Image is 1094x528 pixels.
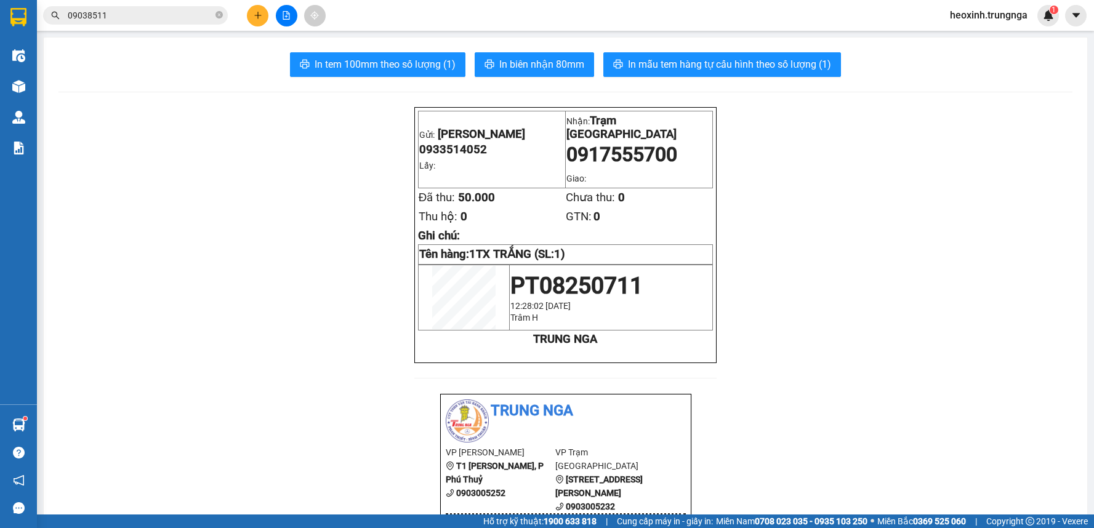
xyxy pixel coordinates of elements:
img: warehouse-icon [12,418,25,431]
span: Hỗ trợ kỹ thuật: [483,514,597,528]
span: search [51,11,60,20]
img: warehouse-icon [12,80,25,93]
span: | [975,514,977,528]
span: | [606,514,608,528]
span: Cung cấp máy in - giấy in: [617,514,713,528]
span: file-add [282,11,291,20]
span: 0 [461,210,467,223]
span: plus [254,11,262,20]
span: printer [300,59,310,71]
b: [STREET_ADDRESS][PERSON_NAME] [555,474,643,498]
strong: Tên hàng: [419,247,565,261]
button: file-add [276,5,297,26]
img: logo-vxr [10,8,26,26]
span: caret-down [1071,10,1082,21]
span: Giao: [566,174,586,183]
span: Đã thu: [419,191,455,204]
strong: 0369 525 060 [913,516,966,526]
span: aim [310,11,319,20]
span: message [13,502,25,514]
b: 0903005232 [566,502,615,511]
img: warehouse-icon [12,49,25,62]
strong: TRUNG NGA [533,332,597,346]
img: solution-icon [12,142,25,154]
span: ⚪️ [871,519,874,524]
span: Thu hộ: [419,210,457,223]
span: 0 [593,210,600,223]
span: printer [613,59,623,71]
li: VP [PERSON_NAME] [446,446,556,459]
strong: 1900 633 818 [544,516,597,526]
span: Trạm [GEOGRAPHIC_DATA] [566,114,677,141]
strong: 0708 023 035 - 0935 103 250 [755,516,867,526]
span: environment [446,462,454,470]
span: 1 [1052,6,1056,14]
img: logo.jpg [446,399,489,442]
span: 1TX TRẮNG (SL: [469,247,565,261]
li: VP Trạm [GEOGRAPHIC_DATA] [555,446,666,473]
button: printerIn mẫu tem hàng tự cấu hình theo số lượng (1) [603,52,841,77]
span: printer [485,59,494,71]
span: 0917555700 [566,143,677,166]
button: caret-down [1065,5,1087,26]
span: 50.000 [458,191,495,204]
button: plus [247,5,268,26]
span: phone [446,489,454,497]
span: Lấy: [419,161,435,170]
span: Ghi chú: [418,229,460,242]
span: Trâm H [510,313,538,322]
button: aim [304,5,326,26]
b: T1 [PERSON_NAME], P Phú Thuỷ [446,461,544,484]
span: question-circle [13,447,25,458]
span: [PERSON_NAME] [438,127,525,141]
span: In tem 100mm theo số lượng (1) [315,57,456,72]
span: environment [555,475,564,484]
button: printerIn biên nhận 80mm [475,52,594,77]
span: phone [555,502,564,511]
span: GTN: [566,210,592,223]
span: 0 [618,191,625,204]
span: In mẫu tem hàng tự cấu hình theo số lượng (1) [628,57,831,72]
span: copyright [1026,517,1034,526]
sup: 1 [23,417,27,420]
span: close-circle [215,10,223,22]
span: In biên nhận 80mm [499,57,584,72]
span: PT08250711 [510,272,643,299]
li: Trung Nga [446,399,686,423]
span: close-circle [215,11,223,18]
p: Gửi: [419,127,565,141]
span: Chưa thu: [566,191,615,204]
span: 0933514052 [419,143,487,156]
span: notification [13,474,25,486]
button: printerIn tem 100mm theo số lượng (1) [290,52,465,77]
span: 12:28:02 [DATE] [510,301,571,311]
span: Miền Nam [716,514,867,528]
img: icon-new-feature [1043,10,1054,21]
span: Miền Bắc [877,514,966,528]
input: Tìm tên, số ĐT hoặc mã đơn [68,9,213,22]
span: heoxinh.trungnga [940,7,1037,23]
p: Nhận: [566,114,712,141]
sup: 1 [1050,6,1058,14]
b: 0903005252 [456,488,505,498]
img: warehouse-icon [12,111,25,124]
span: 1) [554,247,565,261]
